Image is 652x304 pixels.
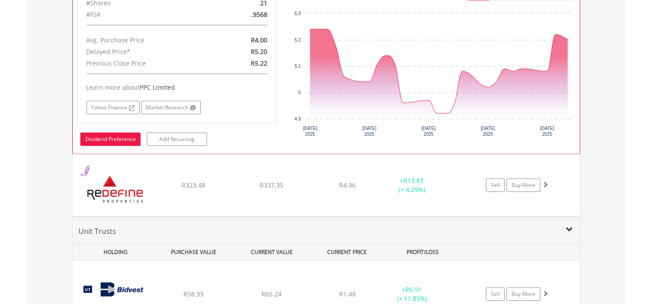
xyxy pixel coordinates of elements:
div: Learn more about [87,83,268,92]
div: HOLDING [73,244,154,260]
span: R5.22 [251,59,267,67]
a: Market Research [141,101,201,114]
div: Avg. Purchase Price [80,34,209,46]
svg: Interactive chart [290,9,575,143]
text: [DATE] 2025 [303,126,317,137]
text: 5.2 [295,37,301,42]
div: PROFIT/LOSS [385,244,461,260]
span: R4.96 [339,181,356,189]
span: R337.35 [260,181,283,189]
span: R13.87 [403,176,424,185]
div: CURRENT PRICE [311,244,382,260]
text: [DATE] 2025 [540,126,554,137]
span: R65.24 [262,290,282,298]
div: #FSR [80,9,209,21]
text: 5.1 [295,64,301,69]
div: + (+ 11.85%) [378,285,446,303]
text: 5.3 [295,11,301,16]
img: EQU.ZA.RDF.png [77,166,154,214]
div: Delayed Price* [80,46,209,58]
span: PPC Limited [140,83,175,92]
span: R1.48 [339,290,356,298]
span: R323.48 [182,181,205,189]
text: [DATE] 2025 [362,126,377,137]
a: Buy More [507,179,540,192]
a: Dividend Preference [80,133,141,146]
text: [DATE] 2025 [481,126,495,137]
a: Sell [486,179,505,192]
a: Buy More [507,287,540,301]
text: 5 [298,90,301,95]
span: R4.00 [251,36,267,44]
span: R58.33 [183,290,203,298]
span: R5.20 [251,47,267,56]
text: [DATE] 2025 [422,126,436,137]
a: Add Recurring [147,133,207,146]
a: Sell [486,287,505,301]
div: + (+ 4.29%) [378,176,446,194]
text: 4.9 [295,117,301,121]
span: Unit Trusts [79,226,116,236]
div: CURRENT VALUE [234,244,310,260]
div: PURCHASE VALUE [156,244,232,260]
div: .9568 [209,9,274,21]
span: R6.91 [405,285,422,294]
a: Yahoo Finance [87,101,140,114]
div: Chart. Highcharts interactive chart. [290,9,575,143]
div: Previous Close Price [80,58,209,69]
